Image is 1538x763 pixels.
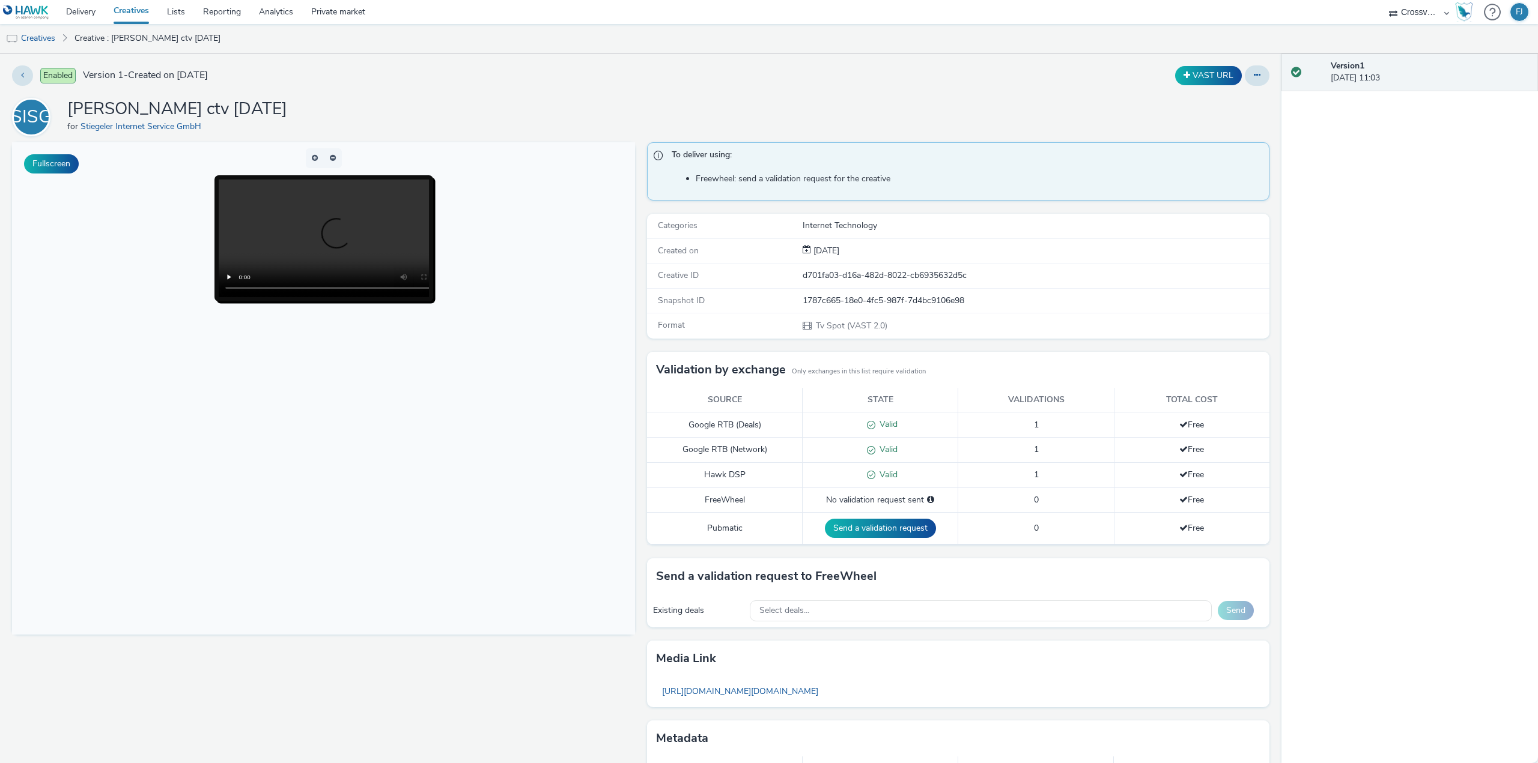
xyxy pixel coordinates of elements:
[658,319,685,331] span: Format
[658,245,699,256] span: Created on
[696,173,1263,185] li: Freewheel: send a validation request for the creative
[656,680,824,703] a: [URL][DOMAIN_NAME][DOMAIN_NAME]
[803,295,1269,307] div: 1787c665-18e0-4fc5-987f-7d4bc9106e98
[67,98,287,121] h1: [PERSON_NAME] ctv [DATE]
[1455,2,1478,22] a: Hawk Academy
[656,729,708,747] h3: Metadata
[647,513,803,544] td: Pubmatic
[656,361,786,379] h3: Validation by exchange
[1034,469,1039,480] span: 1
[1034,494,1039,505] span: 0
[1114,388,1269,412] th: Total cost
[647,463,803,488] td: Hawk DSP
[1172,66,1245,85] div: Duplicate the creative as a VAST URL
[653,605,744,617] div: Existing deals
[803,220,1269,232] div: Internet Technology
[1175,66,1242,85] button: VAST URL
[792,367,926,376] small: Only exchanges in this list require validation
[3,5,49,20] img: undefined Logo
[40,68,76,83] span: Enabled
[875,444,898,455] span: Valid
[24,154,79,173] button: Fullscreen
[647,438,803,463] td: Google RTB (Network)
[656,650,716,668] h3: Media link
[12,111,55,122] a: SISG
[811,245,839,256] span: [DATE]
[1331,60,1364,71] strong: Version 1
[958,388,1114,412] th: Validations
[658,220,698,231] span: Categories
[1516,3,1523,21] div: FJ
[1218,601,1254,620] button: Send
[647,487,803,512] td: FreeWheel
[759,606,809,616] span: Select deals...
[647,412,803,438] td: Google RTB (Deals)
[1179,444,1204,455] span: Free
[647,388,803,412] th: Source
[1034,419,1039,430] span: 1
[1034,522,1039,534] span: 0
[658,295,705,306] span: Snapshot ID
[1179,419,1204,430] span: Free
[81,121,206,132] a: Stiegeler Internet Service GmbH
[803,270,1269,282] div: d701fa03-d16a-482d-8022-cb6935632d5c
[656,567,877,585] h3: Send a validation request to FreeWheel
[825,519,936,538] button: Send a validation request
[672,149,1257,164] span: To deliver using:
[1034,444,1039,455] span: 1
[11,100,52,134] div: SISG
[1179,469,1204,480] span: Free
[658,270,699,281] span: Creative ID
[875,469,898,480] span: Valid
[1179,494,1204,505] span: Free
[927,494,934,506] div: Please select a deal below and click on Send to send a validation request to FreeWheel.
[67,121,81,132] span: for
[1179,522,1204,534] span: Free
[1455,2,1473,22] img: Hawk Academy
[875,418,898,430] span: Valid
[6,33,18,45] img: tv
[83,68,208,82] span: Version 1 - Created on [DATE]
[815,320,887,331] span: Tv Spot (VAST 2.0)
[811,245,839,257] div: Creation 07 August 2025, 11:03
[68,24,226,53] a: Creative : [PERSON_NAME] ctv [DATE]
[803,388,958,412] th: State
[1331,60,1528,85] div: [DATE] 11:03
[809,494,952,506] div: No validation request sent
